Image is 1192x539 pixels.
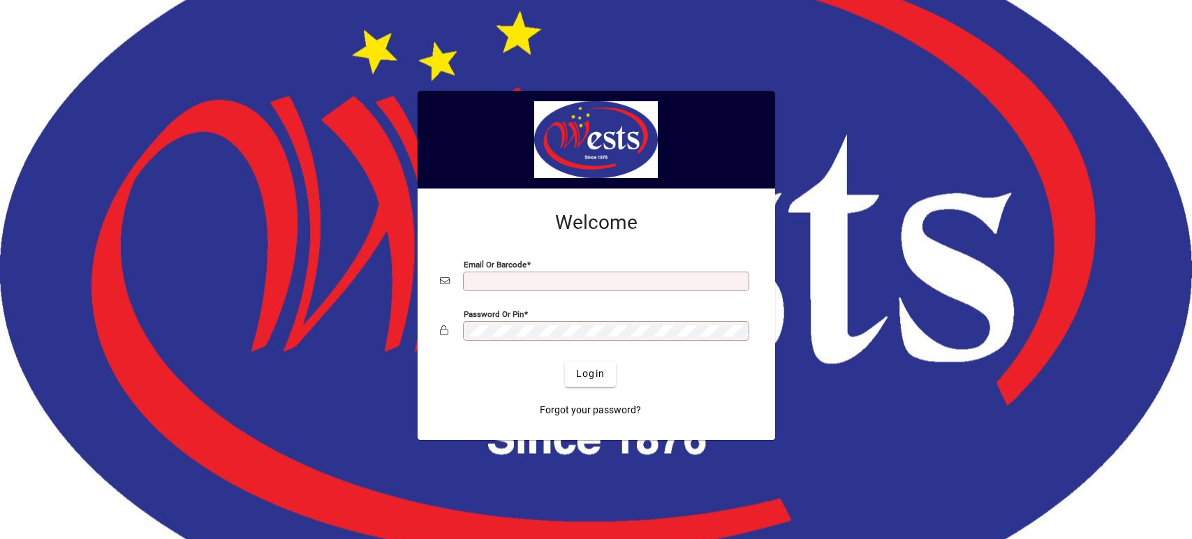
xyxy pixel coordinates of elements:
[576,367,605,381] span: Login
[464,259,527,269] mat-label: Email or Barcode
[540,403,641,418] span: Forgot your password?
[565,362,616,387] button: Login
[440,211,753,235] h2: Welcome
[464,309,524,318] mat-label: Password or Pin
[534,398,647,423] a: Forgot your password?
